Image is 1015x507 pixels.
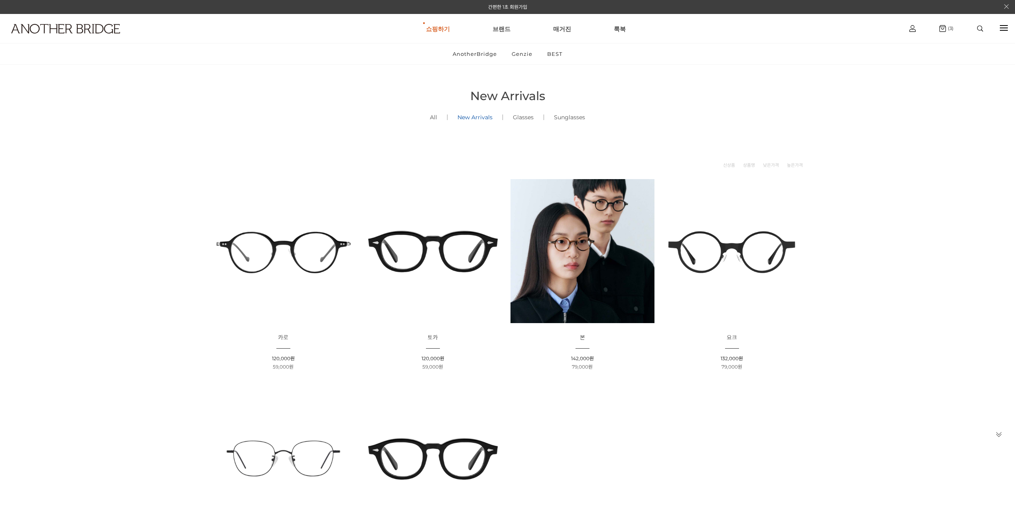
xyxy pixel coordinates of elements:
[614,14,626,43] a: 룩북
[946,26,954,31] span: (3)
[909,25,916,32] img: cart
[553,14,571,43] a: 매거진
[447,104,503,131] a: New Arrivals
[446,43,504,64] a: AnotherBridge
[361,179,505,323] img: 토카 아세테이트 뿔테 안경 이미지
[977,26,983,32] img: search
[273,364,294,370] span: 59,000원
[723,161,735,169] a: 신상품
[272,355,295,361] span: 120,000원
[727,334,737,341] span: 요크
[510,179,654,323] img: 본 - 동그란 렌즈로 돋보이는 아세테이트 안경 이미지
[721,355,743,361] span: 132,000원
[278,335,288,341] a: 카로
[211,179,355,323] img: 카로 - 감각적인 디자인의 패션 아이템 이미지
[488,4,527,10] a: 간편한 1초 회원가입
[580,334,585,341] span: 본
[4,24,156,53] a: logo
[939,25,954,32] a: (3)
[580,335,585,341] a: 본
[470,89,545,103] span: New Arrivals
[540,43,569,64] a: BEST
[422,364,443,370] span: 59,000원
[428,335,438,341] a: 토카
[572,364,593,370] span: 79,000원
[505,43,539,64] a: Genzie
[660,179,804,323] img: 요크 글라스 - 트렌디한 디자인의 유니크한 안경 이미지
[721,364,742,370] span: 79,000원
[503,104,544,131] a: Glasses
[743,161,755,169] a: 상품명
[420,104,447,131] a: All
[278,334,288,341] span: 카로
[422,355,444,361] span: 120,000원
[426,14,450,43] a: 쇼핑하기
[11,24,120,34] img: logo
[939,25,946,32] img: cart
[763,161,779,169] a: 낮은가격
[571,355,594,361] span: 142,000원
[544,104,595,131] a: Sunglasses
[727,335,737,341] a: 요크
[428,334,438,341] span: 토카
[787,161,803,169] a: 높은가격
[493,14,510,43] a: 브랜드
